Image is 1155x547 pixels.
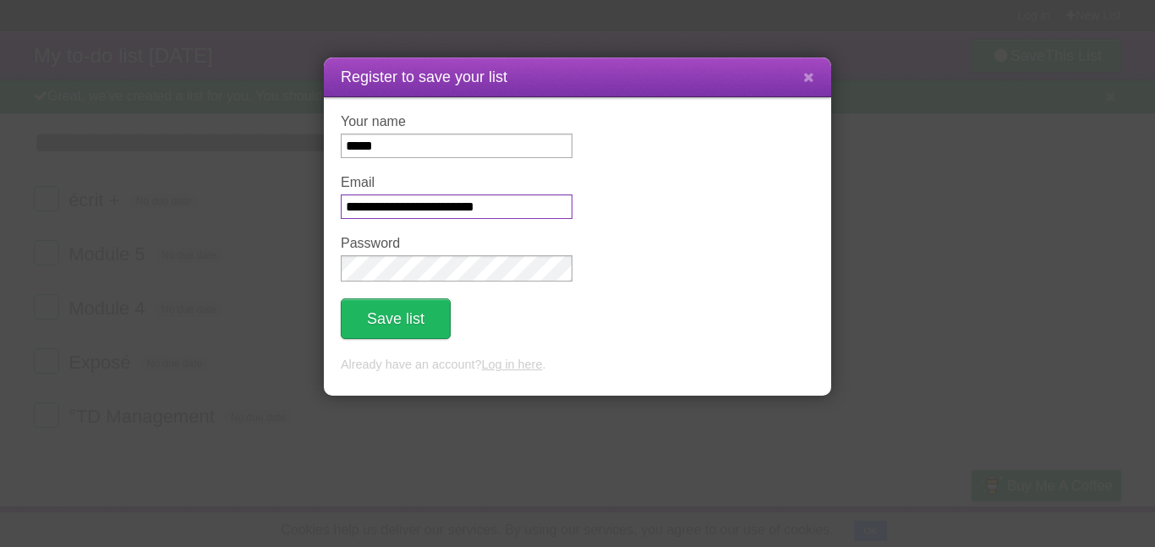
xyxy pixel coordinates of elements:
[341,114,572,129] label: Your name
[341,175,572,190] label: Email
[481,358,542,371] a: Log in here
[341,356,814,375] p: Already have an account? .
[341,236,572,251] label: Password
[341,66,814,89] h1: Register to save your list
[341,298,451,339] button: Save list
